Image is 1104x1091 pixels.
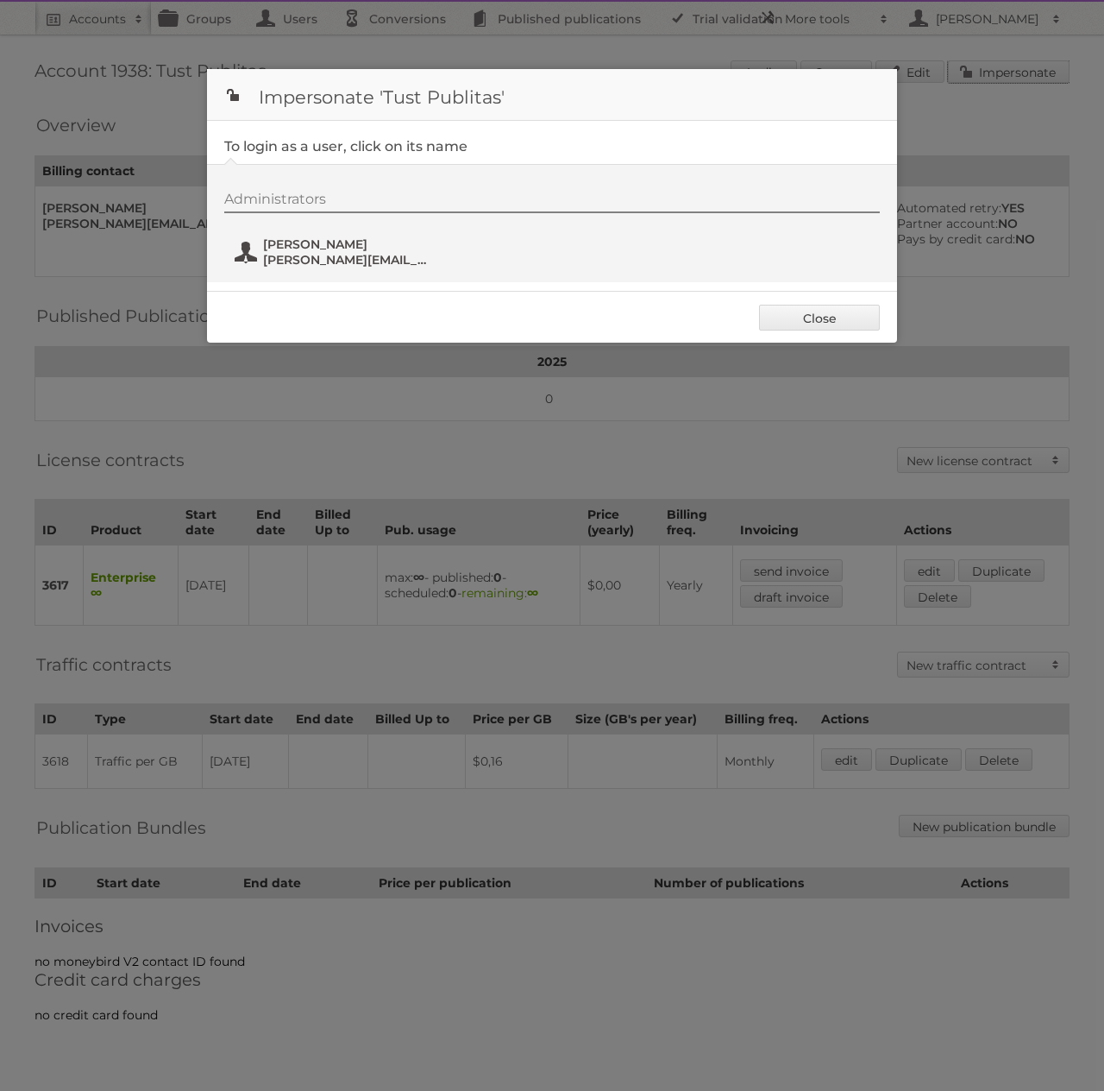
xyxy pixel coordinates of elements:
div: Administrators [224,191,880,213]
span: [PERSON_NAME][EMAIL_ADDRESS][DOMAIN_NAME] [263,252,430,268]
legend: To login as a user, click on its name [224,138,467,155]
a: Close [759,305,880,331]
span: [PERSON_NAME] [263,236,430,252]
h1: Impersonate 'Tust Publitas' [207,69,897,121]
button: [PERSON_NAME] [PERSON_NAME][EMAIL_ADDRESS][DOMAIN_NAME] [233,235,436,269]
